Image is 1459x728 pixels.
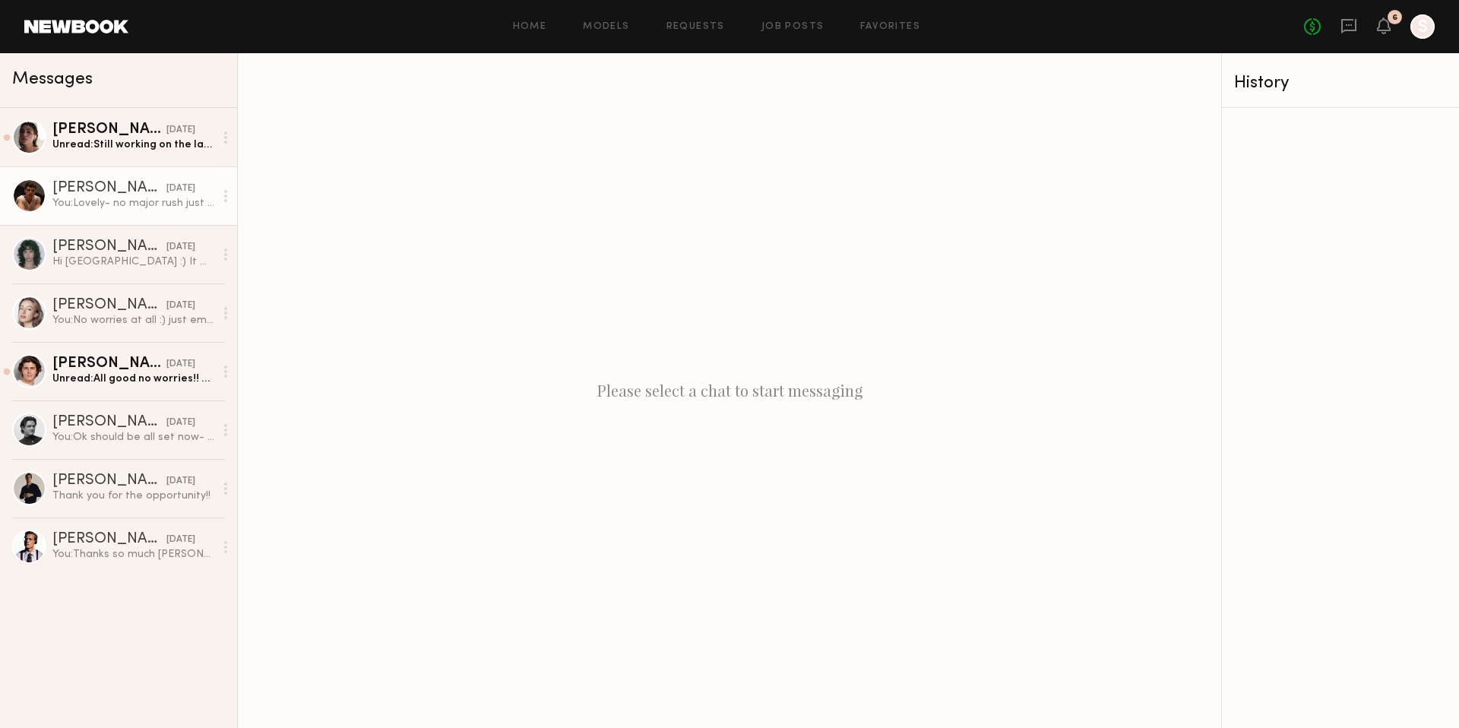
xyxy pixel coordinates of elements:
[52,415,166,430] div: [PERSON_NAME]
[1392,14,1397,22] div: 6
[166,299,195,313] div: [DATE]
[513,22,547,32] a: Home
[166,123,195,138] div: [DATE]
[52,547,214,562] div: You: Thanks so much [PERSON_NAME]!
[52,196,214,210] div: You: Lovely- no major rush just wanted to check in! Thanks [PERSON_NAME]!
[52,255,214,269] div: Hi [GEOGRAPHIC_DATA] :) It was the rate!! For 3/ 4 videos plus IG stories my rate is typically ar...
[166,357,195,372] div: [DATE]
[166,533,195,547] div: [DATE]
[52,430,214,445] div: You: Ok should be all set now- went through!
[166,182,195,196] div: [DATE]
[52,298,166,313] div: [PERSON_NAME]
[1234,74,1447,92] div: History
[238,53,1221,728] div: Please select a chat to start messaging
[52,122,166,138] div: [PERSON_NAME]
[860,22,920,32] a: Favorites
[1410,14,1435,39] a: S
[666,22,725,32] a: Requests
[166,474,195,489] div: [DATE]
[12,71,93,88] span: Messages
[166,240,195,255] div: [DATE]
[52,532,166,547] div: [PERSON_NAME]
[52,138,214,152] div: Unread: Still working on the last video but here’s some content in the meantime:)
[583,22,629,32] a: Models
[52,181,166,196] div: [PERSON_NAME]
[52,489,214,503] div: Thank you for the opportunity!!
[52,239,166,255] div: [PERSON_NAME]
[52,372,214,386] div: Unread: All good no worries!! Have a great weekend :)
[52,313,214,328] div: You: No worries at all :) just emailed you!
[166,416,195,430] div: [DATE]
[52,473,166,489] div: [PERSON_NAME]
[761,22,824,32] a: Job Posts
[52,356,166,372] div: [PERSON_NAME]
